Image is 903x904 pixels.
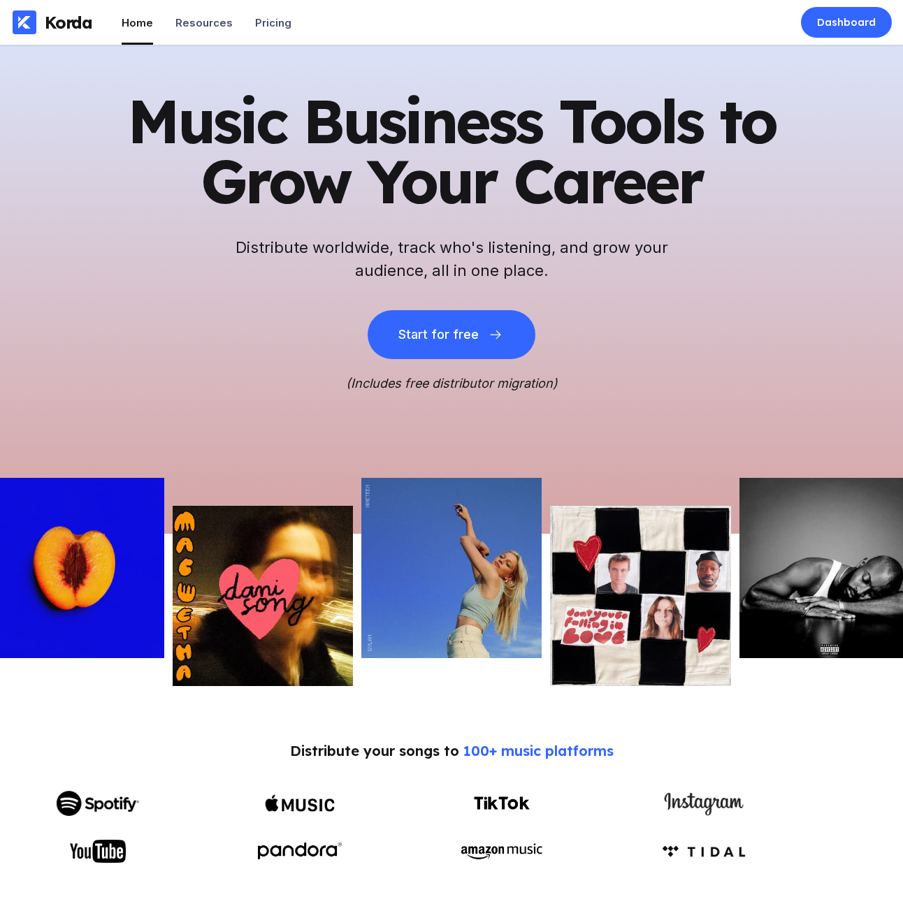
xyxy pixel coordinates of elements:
[801,7,892,38] a: Dashboard
[460,840,544,863] img: Amazon
[109,91,794,211] h1: Music Business Tools to Grow Your Career
[56,791,140,816] img: Spotify
[122,16,153,29] div: Home
[228,236,675,282] h2: Distribute worldwide, track who's listening, and grow your audience, all in one place.
[463,742,614,759] span: 100+ music platforms
[45,12,92,33] div: Korda
[70,840,126,863] img: YouTube
[265,783,335,822] img: Apple Music
[175,16,233,29] div: Resources
[474,796,530,810] img: TikTok
[361,478,542,658] img: Picture of the author
[346,376,558,391] i: (Includes free distributor migration)
[817,15,876,29] div: Dashboard
[255,16,291,29] div: Pricing
[398,328,478,342] div: Start for free
[662,788,746,818] img: Instagram
[258,843,342,859] img: Pandora
[173,506,353,686] img: Picture of the author
[290,742,614,759] div: Distribute your songs to
[550,506,730,686] img: Picture of the author
[368,310,535,359] button: Start for free
[662,845,746,857] img: Amazon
